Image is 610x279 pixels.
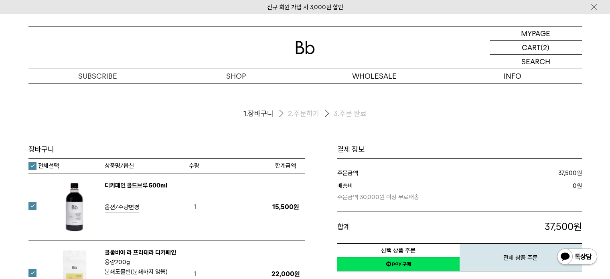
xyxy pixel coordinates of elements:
[28,162,59,170] label: 전체선택
[120,268,168,275] b: 홀빈(분쇄하지 않음)
[337,243,460,257] button: 선택 상품 주문
[243,107,288,120] li: 장바구니
[521,26,550,40] p: MYPAGE
[460,243,582,271] button: 전체 상품 주문
[167,69,305,83] a: SHOP
[337,145,582,154] h1: 결제 정보
[444,69,582,83] p: INFO
[521,55,550,69] p: SEARCH
[296,41,315,54] img: 로고
[28,69,167,83] a: SUBSCRIBE
[556,248,598,267] img: 카카오톡 채널 1:1 채팅 버튼
[334,109,339,118] span: 3.
[267,4,343,11] a: 신규 회원 가입 시 3,000원 할인
[266,203,305,211] p: 15,500원
[49,181,101,233] img: 디카페인 콜드브루 500ml
[447,220,582,234] p: 원
[558,169,577,177] strong: 37,500
[115,259,130,266] b: 200g
[545,221,574,232] span: 37,500
[334,109,367,118] li: 주문 완료
[105,182,167,189] a: 디카페인 콜드브루 500ml
[105,257,185,267] p: 용량
[105,249,176,256] a: 콜롬비아 라 프라데라 디카페인
[337,257,460,271] a: 새창
[189,159,266,173] th: 수량
[243,109,248,118] span: 1.
[288,107,334,120] li: 주문하기
[337,181,496,202] dt: 배송비
[490,26,582,41] a: MYPAGE
[541,41,549,54] p: (2)
[105,202,139,212] a: 옵션/수량변경
[496,181,582,202] dd: 원
[288,109,294,118] span: 2.
[28,145,305,154] h3: 장바구니
[337,220,448,234] dt: 합계
[337,168,458,178] dt: 주문금액
[105,159,189,173] th: 상품명/옵션
[105,204,139,211] span: 옵션/수량변경
[337,191,496,202] p: 주문금액 30,000원 이상 무료배송
[522,41,541,54] p: CART
[105,267,185,277] p: 분쇄도
[305,69,444,83] p: WHOLESALE
[266,270,305,278] p: 22,000원
[266,159,305,173] th: 합계금액
[189,201,201,213] span: 1
[458,168,582,178] dd: 원
[490,41,582,55] a: CART (2)
[573,182,577,189] strong: 0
